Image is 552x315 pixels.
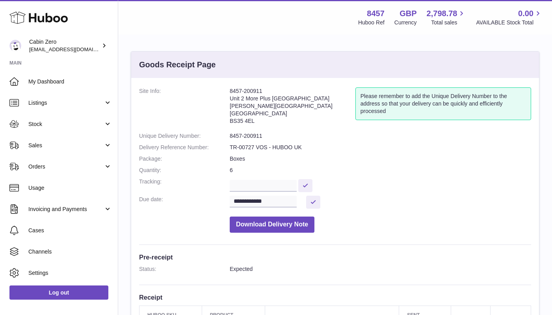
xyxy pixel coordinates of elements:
span: Invoicing and Payments [28,206,104,213]
dt: Tracking: [139,178,230,192]
dt: Unique Delivery Number: [139,132,230,140]
span: My Dashboard [28,78,112,85]
div: Currency [394,19,417,26]
dt: Status: [139,265,230,273]
a: Log out [9,285,108,300]
dd: Expected [230,265,531,273]
a: 2,798.78 Total sales [427,8,467,26]
a: 0.00 AVAILABLE Stock Total [476,8,543,26]
div: Please remember to add the Unique Delivery Number to the address so that your delivery can be qui... [355,87,531,120]
span: Usage [28,184,112,192]
dt: Due date: [139,196,230,209]
div: Huboo Ref [358,19,385,26]
img: debbychu@cabinzero.com [9,40,21,52]
span: Cases [28,227,112,234]
button: Download Delivery Note [230,217,314,233]
span: Settings [28,269,112,277]
span: Stock [28,120,104,128]
h3: Goods Receipt Page [139,59,216,70]
dt: Delivery Reference Number: [139,144,230,151]
dt: Site Info: [139,87,230,128]
dd: 8457-200911 [230,132,531,140]
strong: 8457 [367,8,385,19]
div: Cabin Zero [29,38,100,53]
dd: TR-00727 VOS - HUBOO UK [230,144,531,151]
dt: Package: [139,155,230,163]
h3: Pre-receipt [139,253,531,261]
span: Listings [28,99,104,107]
h3: Receipt [139,293,531,302]
span: 0.00 [518,8,533,19]
dd: 6 [230,167,531,174]
dt: Quantity: [139,167,230,174]
span: Orders [28,163,104,170]
span: AVAILABLE Stock Total [476,19,543,26]
address: 8457-200911 Unit 2 More Plus [GEOGRAPHIC_DATA] [PERSON_NAME][GEOGRAPHIC_DATA] [GEOGRAPHIC_DATA] B... [230,87,355,128]
span: Sales [28,142,104,149]
span: [EMAIL_ADDRESS][DOMAIN_NAME] [29,46,116,52]
strong: GBP [400,8,416,19]
span: Channels [28,248,112,256]
dd: Boxes [230,155,531,163]
span: Total sales [431,19,466,26]
span: 2,798.78 [427,8,457,19]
